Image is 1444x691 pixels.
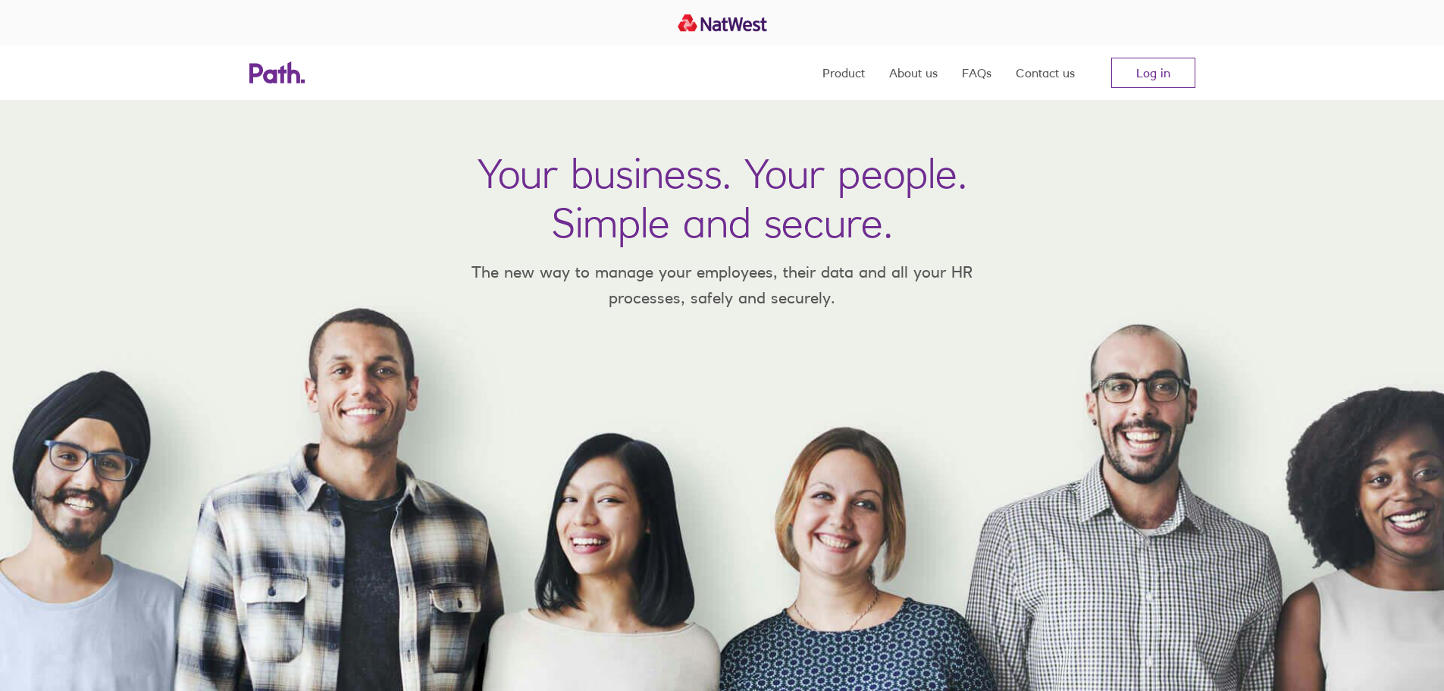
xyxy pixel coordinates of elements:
a: Product [822,46,865,100]
a: Contact us [1016,46,1075,100]
h1: Your business. Your people. Simple and secure. [478,149,967,247]
a: Log in [1111,58,1195,88]
a: FAQs [962,46,991,100]
p: The new way to manage your employees, their data and all your HR processes, safely and securely. [449,259,995,310]
a: About us [889,46,938,100]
